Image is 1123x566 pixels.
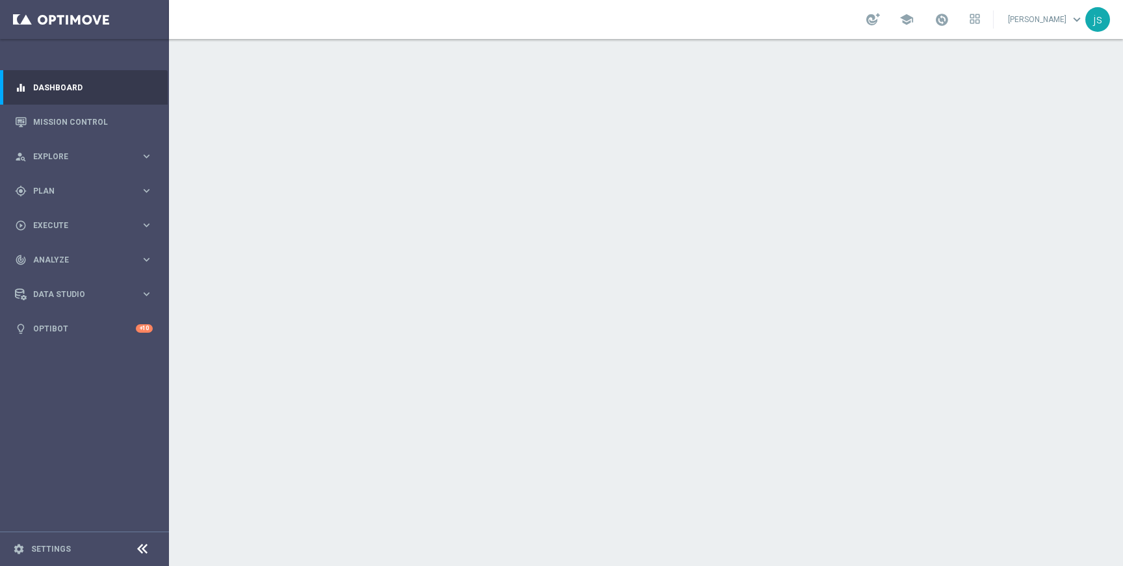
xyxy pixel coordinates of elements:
[14,324,153,334] button: lightbulb Optibot +10
[14,83,153,93] button: equalizer Dashboard
[136,324,153,333] div: +10
[15,220,27,231] i: play_circle_outline
[15,254,140,266] div: Analyze
[140,219,153,231] i: keyboard_arrow_right
[15,185,27,197] i: gps_fixed
[33,70,153,105] a: Dashboard
[33,187,140,195] span: Plan
[31,545,71,553] a: Settings
[140,253,153,266] i: keyboard_arrow_right
[1007,10,1085,29] a: [PERSON_NAME]keyboard_arrow_down
[1085,7,1110,32] div: js
[14,289,153,300] button: Data Studio keyboard_arrow_right
[14,220,153,231] button: play_circle_outline Execute keyboard_arrow_right
[1070,12,1084,27] span: keyboard_arrow_down
[15,70,153,105] div: Dashboard
[14,117,153,127] button: Mission Control
[33,290,140,298] span: Data Studio
[140,185,153,197] i: keyboard_arrow_right
[14,255,153,265] button: track_changes Analyze keyboard_arrow_right
[33,311,136,346] a: Optibot
[13,543,25,555] i: settings
[15,289,140,300] div: Data Studio
[33,105,153,139] a: Mission Control
[15,323,27,335] i: lightbulb
[33,153,140,161] span: Explore
[140,288,153,300] i: keyboard_arrow_right
[15,151,140,162] div: Explore
[15,105,153,139] div: Mission Control
[15,254,27,266] i: track_changes
[15,82,27,94] i: equalizer
[15,151,27,162] i: person_search
[140,150,153,162] i: keyboard_arrow_right
[33,256,140,264] span: Analyze
[14,186,153,196] button: gps_fixed Plan keyboard_arrow_right
[14,151,153,162] button: person_search Explore keyboard_arrow_right
[15,311,153,346] div: Optibot
[899,12,914,27] span: school
[15,220,140,231] div: Execute
[33,222,140,229] span: Execute
[15,185,140,197] div: Plan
